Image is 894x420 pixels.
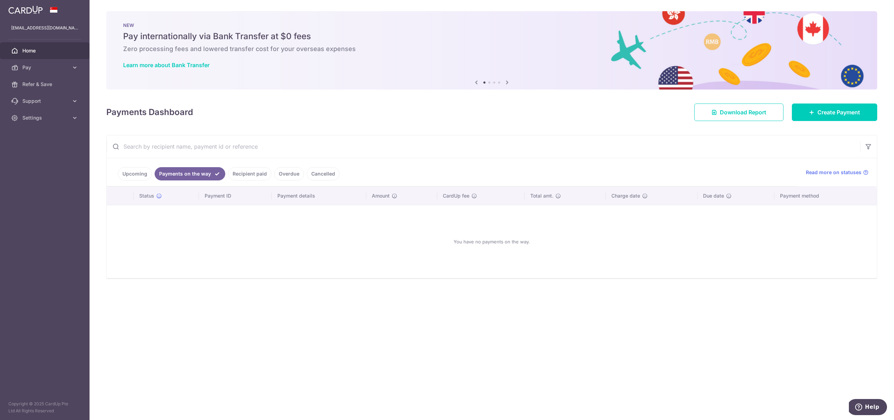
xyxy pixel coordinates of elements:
a: Payments on the way [155,167,225,180]
p: [EMAIL_ADDRESS][DOMAIN_NAME] [11,24,78,31]
span: Pay [22,64,69,71]
span: Support [22,98,69,105]
span: Amount [372,192,390,199]
p: NEW [123,22,860,28]
span: Home [22,47,69,54]
span: Status [139,192,154,199]
span: Total amt. [530,192,553,199]
span: Read more on statuses [806,169,861,176]
a: Download Report [694,104,783,121]
span: Create Payment [817,108,860,116]
a: Create Payment [792,104,877,121]
a: Upcoming [118,167,152,180]
a: Cancelled [307,167,340,180]
span: CardUp fee [443,192,469,199]
a: Read more on statuses [806,169,868,176]
th: Payment ID [199,187,272,205]
span: Settings [22,114,69,121]
span: Charge date [611,192,640,199]
span: Refer & Save [22,81,69,88]
input: Search by recipient name, payment id or reference [107,135,860,158]
h4: Payments Dashboard [106,106,193,119]
img: CardUp [8,6,43,14]
a: Recipient paid [228,167,271,180]
div: You have no payments on the way. [115,211,868,272]
h6: Zero processing fees and lowered transfer cost for your overseas expenses [123,45,860,53]
a: Learn more about Bank Transfer [123,62,210,69]
th: Payment details [272,187,366,205]
span: Due date [703,192,724,199]
iframe: Opens a widget where you can find more information [849,399,887,417]
a: Overdue [274,167,304,180]
th: Payment method [774,187,877,205]
span: Download Report [720,108,766,116]
h5: Pay internationally via Bank Transfer at $0 fees [123,31,860,42]
img: Bank transfer banner [106,11,877,90]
